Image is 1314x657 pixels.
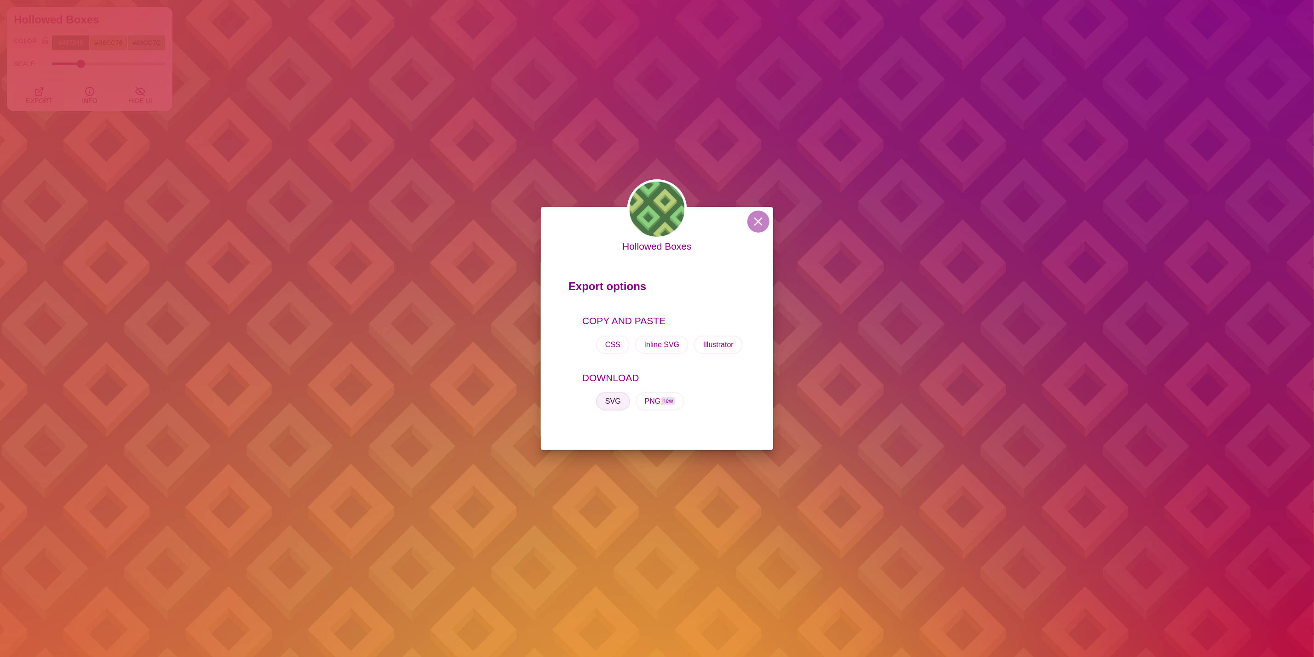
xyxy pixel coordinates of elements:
[622,239,692,254] p: Hollowed Boxes
[694,336,743,354] button: Illustrator
[582,314,746,328] p: COPY AND PASTE
[596,336,630,354] button: CSS
[596,392,630,411] button: SVG
[582,371,746,385] p: DOWNLOAD
[660,397,675,405] span: new
[568,276,746,302] p: Export options
[636,392,684,411] button: PNGnew
[635,336,689,354] button: Inline SVG
[627,179,687,239] img: alternating square donuts green pattern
